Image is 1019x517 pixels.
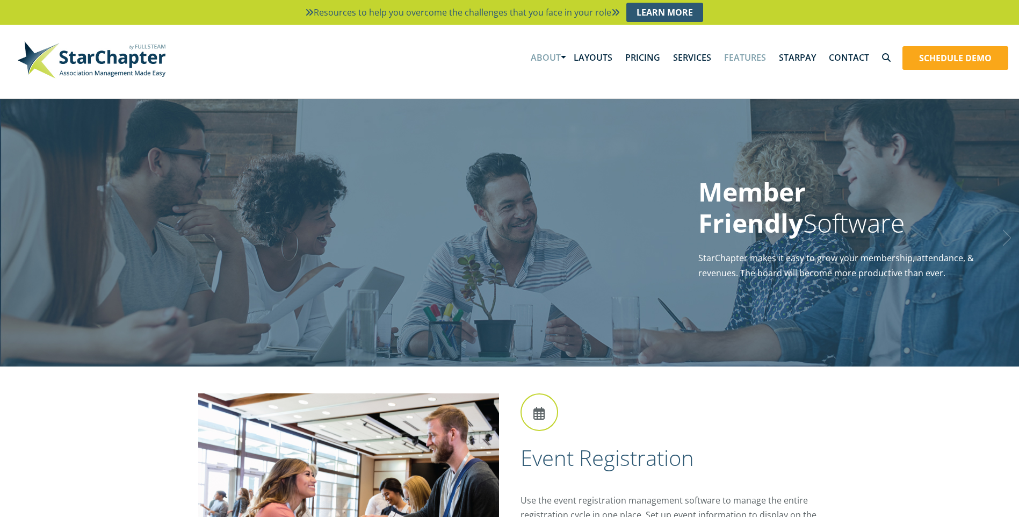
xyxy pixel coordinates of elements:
a: Learn More [626,3,703,22]
p: StarChapter makes it easy to grow your membership, attendance, & revenues. The board will become ... [698,251,995,280]
a: Features [718,41,772,74]
strong: Member Friendly [698,174,806,240]
a: Layouts [567,41,619,74]
li: Resources to help you overcome the challenges that you face in your role [300,3,709,22]
a: Contact [822,41,876,74]
a: Pricing [619,41,667,74]
a: Services [667,41,718,74]
h2: Event Registration [521,444,821,472]
a: Schedule Demo [903,47,1008,69]
img: StarChapter-with-Tagline-Main-500.jpg [11,35,172,84]
h1: Software [698,176,995,238]
a: StarPay [772,41,822,74]
a: About [524,41,567,74]
a: Next [1003,222,1019,249]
